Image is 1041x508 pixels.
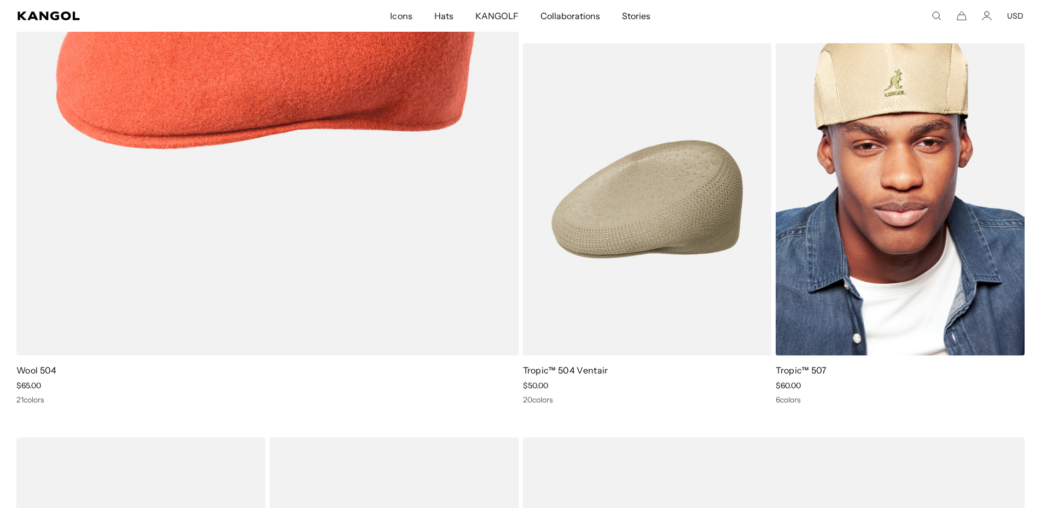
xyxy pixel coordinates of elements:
button: USD [1007,11,1023,21]
img: Tropic™ 504 Ventair [523,43,772,355]
a: Tropic™ 504 Ventair [523,365,608,376]
a: Tropic™ 507 [776,365,827,376]
button: Cart [957,11,967,21]
summary: Search here [932,11,941,21]
span: $50.00 [523,381,548,390]
a: Kangol [18,11,259,20]
span: $60.00 [776,381,801,390]
div: 6 colors [776,395,1025,405]
span: $65.00 [16,381,41,390]
div: 21 colors [16,395,519,405]
div: 20 colors [523,395,772,405]
img: Tropic™ 507 [776,43,1025,355]
a: Account [982,11,992,21]
a: Wool 504 [16,365,57,376]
